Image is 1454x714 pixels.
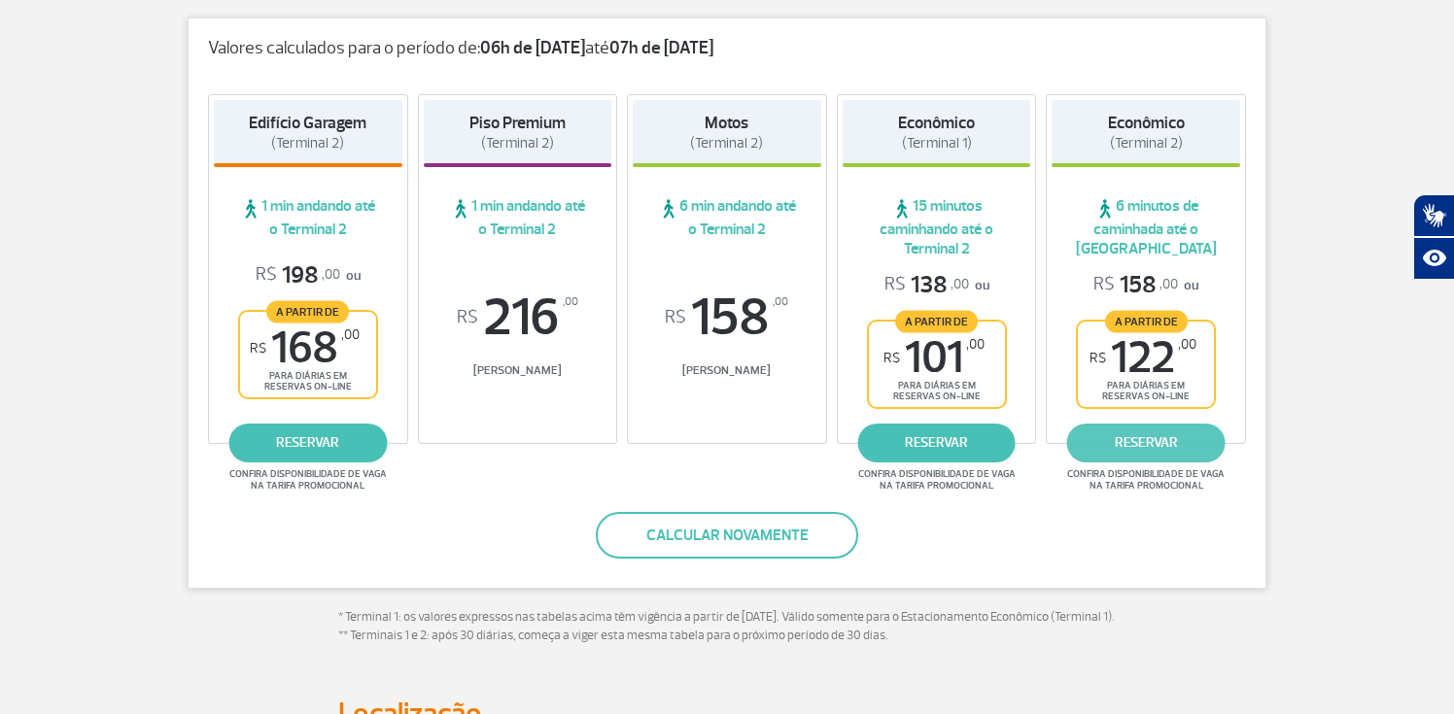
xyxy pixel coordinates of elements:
span: (Terminal 2) [271,134,344,153]
span: A partir de [266,300,349,323]
span: 122 [1090,336,1196,380]
span: 216 [424,291,612,344]
sup: R$ [883,350,900,366]
span: para diárias em reservas on-line [885,380,988,402]
span: Confira disponibilidade de vaga na tarifa promocional [226,468,390,492]
sup: ,00 [563,291,578,313]
p: * Terminal 1: os valores expressos nas tabelas acima têm vigência a partir de [DATE]. Válido some... [338,608,1116,646]
span: para diárias em reservas on-line [257,370,360,392]
span: A partir de [895,310,978,332]
button: Abrir recursos assistivos. [1413,237,1454,280]
p: ou [884,270,989,300]
a: reservar [228,424,387,462]
span: 138 [884,270,969,300]
strong: Motos [705,113,748,133]
sup: ,00 [966,336,985,353]
span: 198 [256,260,340,290]
sup: R$ [665,307,686,328]
p: Valores calculados para o período de: até [208,38,1246,59]
sup: R$ [250,340,266,357]
sup: ,00 [341,326,360,343]
sup: R$ [457,307,478,328]
sup: ,00 [773,291,788,313]
span: Confira disponibilidade de vaga na tarifa promocional [1064,468,1228,492]
button: Abrir tradutor de língua de sinais. [1413,194,1454,237]
span: 158 [633,291,821,344]
a: reservar [1067,424,1226,462]
span: 158 [1093,270,1178,300]
span: 6 min andando até o Terminal 2 [633,196,821,239]
strong: 07h de [DATE] [609,37,713,59]
span: 101 [883,336,985,380]
strong: Econômico [898,113,975,133]
span: (Terminal 2) [1110,134,1183,153]
span: 1 min andando até o Terminal 2 [214,196,402,239]
a: reservar [857,424,1016,462]
strong: Econômico [1108,113,1185,133]
span: [PERSON_NAME] [633,363,821,378]
p: ou [256,260,361,290]
sup: R$ [1090,350,1106,366]
span: (Terminal 2) [690,134,763,153]
strong: 06h de [DATE] [480,37,585,59]
sup: ,00 [1178,336,1196,353]
span: (Terminal 2) [481,134,554,153]
span: 168 [250,326,360,370]
button: Calcular novamente [596,512,858,559]
span: [PERSON_NAME] [424,363,612,378]
span: para diárias em reservas on-line [1094,380,1197,402]
span: Confira disponibilidade de vaga na tarifa promocional [855,468,1019,492]
span: 6 minutos de caminhada até o [GEOGRAPHIC_DATA] [1052,196,1240,258]
strong: Piso Premium [469,113,566,133]
p: ou [1093,270,1198,300]
span: A partir de [1105,310,1188,332]
strong: Edifício Garagem [249,113,366,133]
span: 15 minutos caminhando até o Terminal 2 [843,196,1031,258]
span: 1 min andando até o Terminal 2 [424,196,612,239]
span: (Terminal 1) [902,134,972,153]
div: Plugin de acessibilidade da Hand Talk. [1413,194,1454,280]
